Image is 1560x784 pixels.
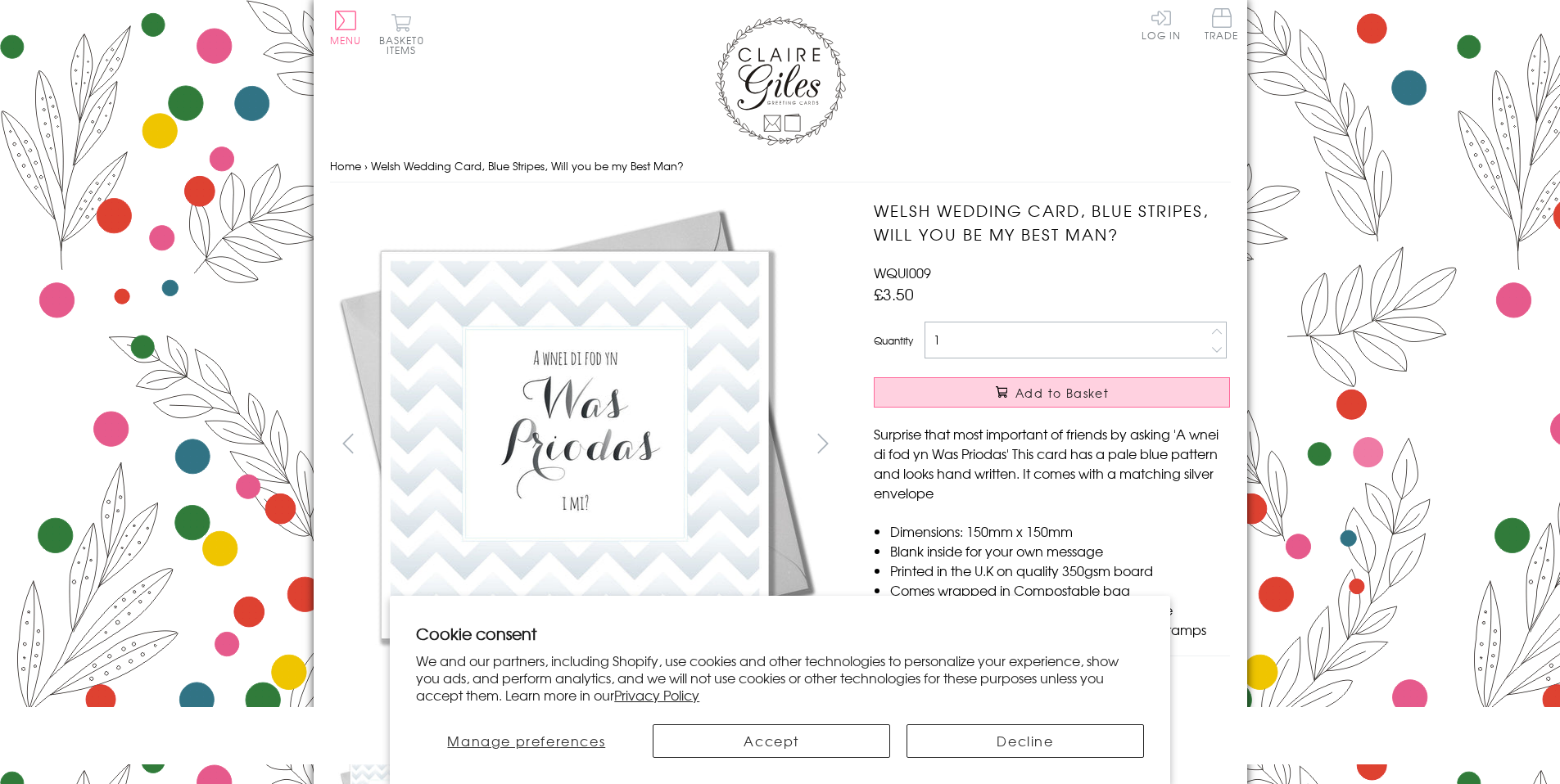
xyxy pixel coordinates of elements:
span: 0 items [387,33,424,57]
button: prev [330,425,367,462]
img: Claire Giles Greetings Cards [715,16,846,146]
span: WQUI009 [874,263,931,282]
a: Privacy Policy [614,685,699,705]
li: Printed in the U.K on quality 350gsm board [890,561,1230,580]
a: Home [330,158,361,173]
a: Trade [1205,8,1239,43]
button: Menu [330,11,362,45]
span: Add to Basket [1015,385,1109,401]
span: Trade [1205,8,1239,40]
span: Manage preferences [447,731,605,750]
p: Surprise that most important of friends by asking 'A wnei di fod yn Was Priodas' This card has a ... [874,424,1230,502]
li: Blank inside for your own message [890,541,1230,561]
h1: Welsh Wedding Card, Blue Stripes, Will you be my Best Man? [874,199,1230,246]
button: Manage preferences [416,724,636,758]
span: › [364,158,368,173]
button: Add to Basket [874,377,1230,408]
nav: breadcrumbs [330,150,1231,183]
li: Dimensions: 150mm x 150mm [890,521,1230,541]
img: Welsh Wedding Card, Blue Stripes, Will you be my Best Man? [330,199,821,690]
button: Accept [653,724,890,758]
p: We and our partners, including Shopify, use cookies and other technologies to personalize your ex... [416,652,1144,703]
button: Basket0 items [379,13,424,55]
button: Decline [907,724,1144,758]
a: Log In [1142,8,1181,40]
span: £3.50 [874,282,914,305]
span: Menu [330,33,362,47]
h2: Cookie consent [416,622,1144,645]
li: Comes wrapped in Compostable bag [890,580,1230,600]
button: next [804,425,841,462]
label: Quantity [874,333,913,348]
span: Welsh Wedding Card, Blue Stripes, Will you be my Best Man? [371,158,684,173]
